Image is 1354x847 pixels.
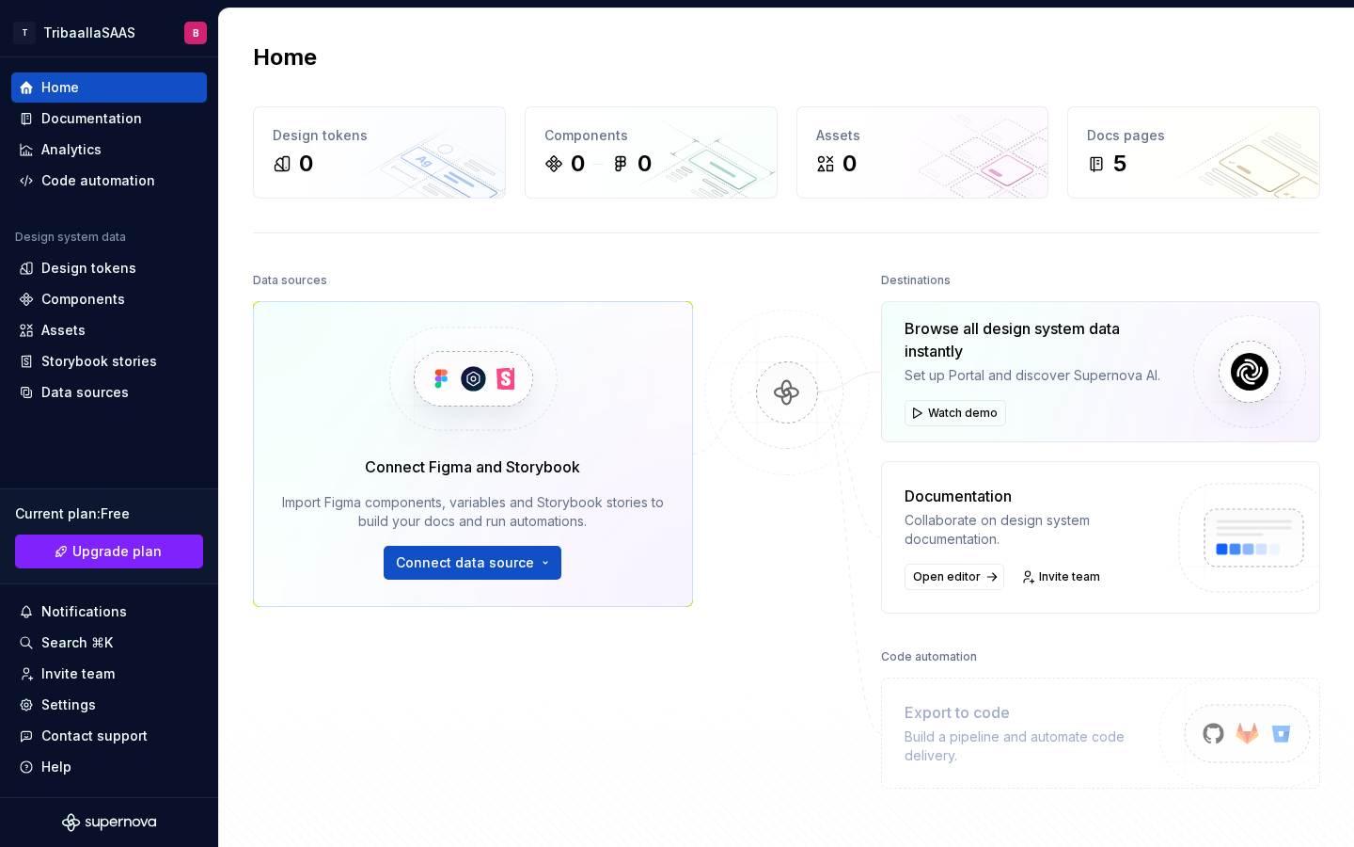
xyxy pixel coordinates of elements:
[41,140,102,159] div: Analytics
[365,455,580,478] div: Connect Figma and Storybook
[796,106,1049,199] a: Assets0
[905,701,1162,724] div: Export to code
[905,485,1162,507] div: Documentation
[396,553,534,572] span: Connect data source
[62,813,156,832] svg: Supernova Logo
[525,106,778,199] a: Components00
[816,126,1030,145] div: Assets
[905,317,1179,362] div: Browse all design system data instantly
[905,511,1162,549] div: Collaborate on design system documentation.
[41,727,148,745] div: Contact support
[299,149,313,179] div: 0
[15,535,203,568] a: Upgrade plan
[41,602,127,621] div: Notifications
[11,253,207,283] a: Design tokens
[913,569,981,584] span: Open editor
[253,42,317,72] h2: Home
[15,230,126,245] div: Design system data
[11,72,207,103] a: Home
[1087,126,1300,145] div: Docs pages
[41,171,155,190] div: Code automation
[11,721,207,751] button: Contact support
[905,400,1006,426] button: Watch demo
[544,126,758,145] div: Components
[41,352,157,371] div: Storybook stories
[41,758,71,776] div: Help
[43,24,135,42] div: TribaallaSAAS
[11,628,207,658] button: Search ⌘K
[11,135,207,165] a: Analytics
[842,149,857,179] div: 0
[905,564,1004,590] a: Open editor
[571,149,585,179] div: 0
[11,284,207,314] a: Components
[253,267,327,294] div: Data sources
[928,406,998,421] span: Watch demo
[1039,569,1100,584] span: Invite team
[41,695,96,714] div: Settings
[11,166,207,196] a: Code automation
[41,664,115,683] div: Invite team
[41,321,86,340] div: Assets
[280,493,666,531] div: Import Figma components, variables and Storybook stories to build your docs and run automations.
[15,504,203,523] div: Current plan : Free
[41,78,79,97] div: Home
[638,149,652,179] div: 0
[11,346,207,376] a: Storybook stories
[11,690,207,720] a: Settings
[905,727,1162,765] div: Build a pipeline and automate code delivery.
[11,752,207,782] button: Help
[41,290,125,309] div: Components
[72,542,162,561] span: Upgrade plan
[193,25,199,40] div: B
[881,267,951,294] div: Destinations
[41,109,142,128] div: Documentation
[41,633,113,652] div: Search ⌘K
[13,22,36,44] div: T
[1015,564,1109,590] a: Invite team
[253,106,506,199] a: Design tokens0
[11,315,207,345] a: Assets
[11,597,207,627] button: Notifications
[41,383,129,402] div: Data sources
[1067,106,1320,199] a: Docs pages5
[41,259,136,278] div: Design tokens
[4,12,214,53] button: TTribaallaSAASB
[384,546,561,580] button: Connect data source
[881,644,977,670] div: Code automation
[11,104,207,134] a: Documentation
[273,126,486,145] div: Design tokens
[11,659,207,689] a: Invite team
[905,366,1179,385] div: Set up Portal and discover Supernova AI.
[1113,149,1126,179] div: 5
[11,377,207,408] a: Data sources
